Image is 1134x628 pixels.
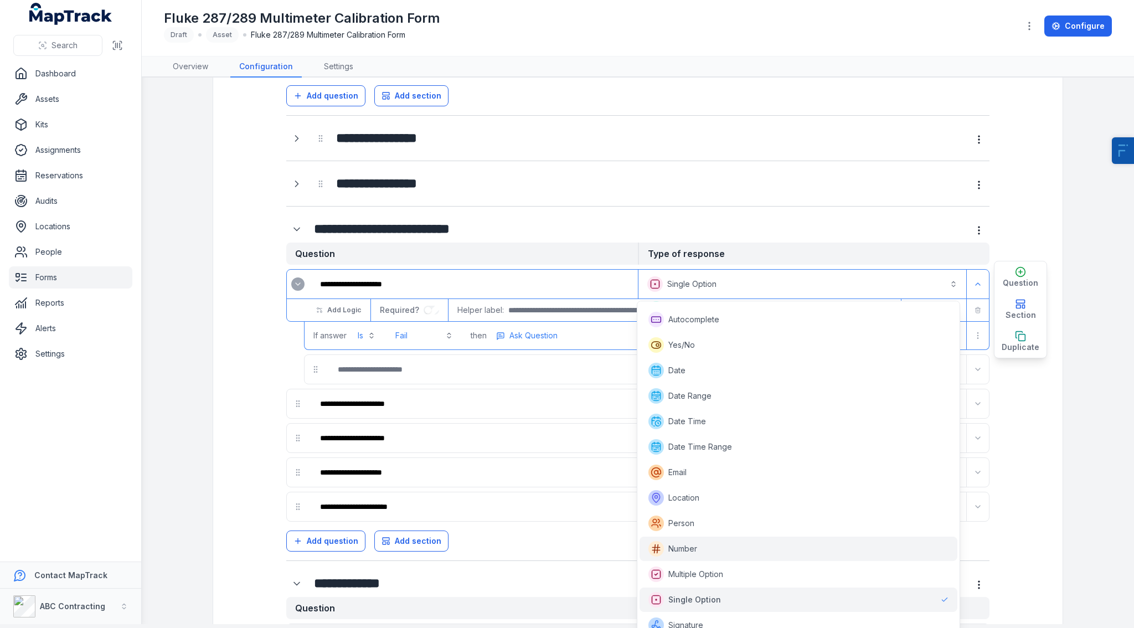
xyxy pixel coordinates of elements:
[1006,310,1036,321] span: Section
[668,594,721,605] span: Single Option
[641,272,964,296] button: Single Option
[1002,342,1039,353] span: Duplicate
[994,326,1047,358] button: Duplicate
[668,467,687,478] span: Email
[668,543,697,554] span: Number
[994,294,1047,326] button: Section
[668,365,685,376] span: Date
[380,305,424,315] span: Required?
[668,492,699,503] span: Location
[668,569,723,580] span: Multiple Option
[327,306,361,315] span: Add Logic
[1003,277,1038,289] span: Question
[668,518,694,529] span: Person
[668,390,712,401] span: Date Range
[424,306,439,315] input: :rh8:-form-item-label
[309,301,368,320] button: Add Logic
[457,305,504,316] span: Helper label:
[668,339,695,351] span: Yes/No
[668,314,719,325] span: Autocomplete
[668,441,732,452] span: Date Time Range
[668,416,706,427] span: Date Time
[994,261,1047,294] button: Question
